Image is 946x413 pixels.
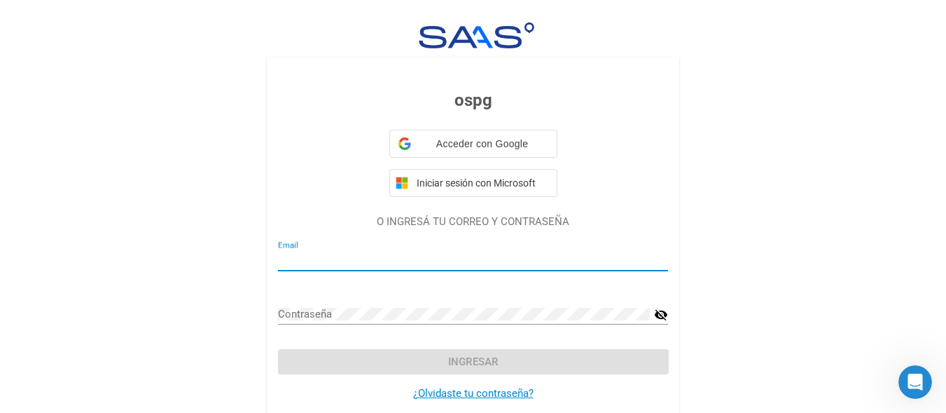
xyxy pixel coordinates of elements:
button: Ingresar [278,349,668,374]
span: Ingresar [448,356,499,368]
span: Iniciar sesión con Microsoft [414,177,551,189]
p: O INGRESÁ TU CORREO Y CONTRASEÑA [278,214,668,230]
mat-icon: visibility_off [654,306,668,323]
span: Acceder con Google [417,137,548,151]
iframe: Intercom live chat [898,365,932,399]
h3: ospg [278,88,668,113]
button: Iniciar sesión con Microsoft [389,169,557,197]
a: ¿Olvidaste tu contraseña? [413,387,534,400]
div: Acceder con Google [389,130,557,158]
